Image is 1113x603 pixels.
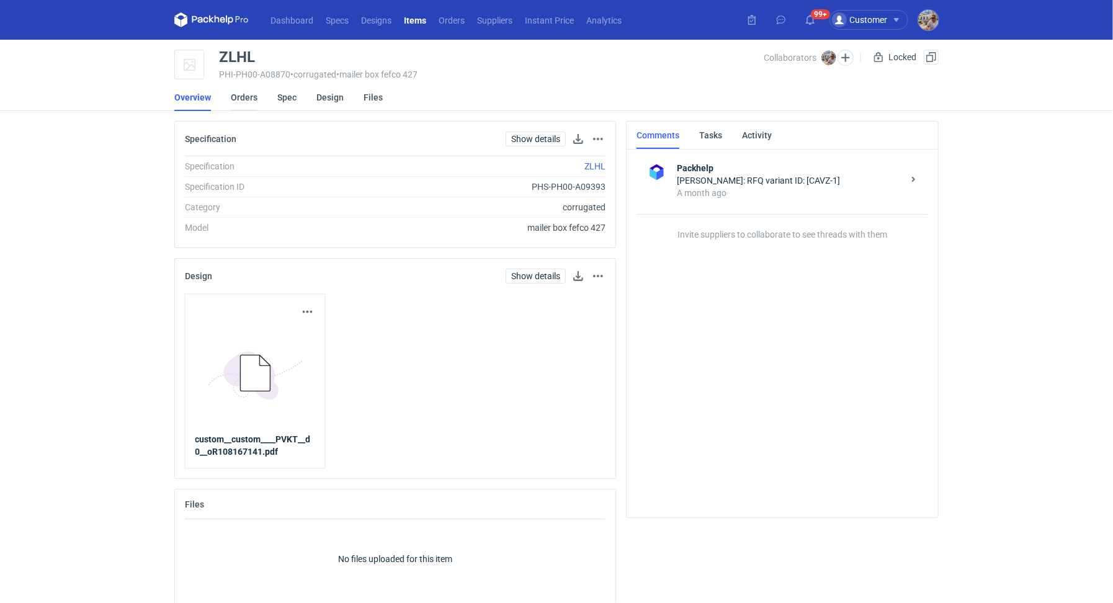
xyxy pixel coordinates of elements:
h2: Files [185,499,204,509]
div: mailer box fefco 427 [353,221,606,234]
a: custom__custom____PVKT__d0__oR108167141.pdf [195,434,315,458]
button: Edit collaborators [838,50,854,66]
div: PHS-PH00-A09393 [353,181,606,193]
a: Spec [277,84,297,111]
p: No files uploaded for this item [338,553,452,565]
h2: Design [185,271,212,281]
button: Customer [829,10,918,30]
a: Show details [506,132,566,146]
div: ZLHL [219,50,255,65]
a: Analytics [580,12,628,27]
img: Michał Palasek [918,10,939,30]
button: Actions [591,269,606,284]
a: Comments [637,122,679,149]
a: ZLHL [584,161,606,171]
strong: custom__custom____PVKT__d0__oR108167141.pdf [195,435,311,457]
div: corrugated [353,201,606,213]
a: Suppliers [471,12,519,27]
span: • corrugated [290,69,336,79]
a: Show details [506,269,566,284]
svg: Packhelp Pro [174,12,249,27]
a: Orders [432,12,471,27]
h2: Specification [185,134,236,144]
a: Overview [174,84,211,111]
img: Packhelp [646,162,667,182]
div: Specification ID [185,181,353,193]
button: Duplicate Item [924,50,939,65]
div: A month ago [677,187,903,199]
div: PHI-PH00-A08870 [219,69,764,79]
a: Dashboard [264,12,320,27]
button: 99+ [800,10,820,30]
button: Actions [591,132,606,146]
a: Specs [320,12,355,27]
a: Activity [742,122,772,149]
button: Download specification [571,132,586,146]
div: Category [185,201,353,213]
span: Collaborators [764,53,816,63]
a: Instant Price [519,12,580,27]
div: Customer [832,12,887,27]
p: Invite suppliers to collaborate to see threads with them [637,214,928,239]
a: Tasks [699,122,722,149]
div: Specification [185,160,353,172]
span: • mailer box fefco 427 [336,69,418,79]
a: Items [398,12,432,27]
strong: Packhelp [677,162,903,174]
img: Michał Palasek [821,50,836,65]
div: Locked [871,50,919,65]
a: Download design [571,269,586,284]
div: Model [185,221,353,234]
a: Design [316,84,344,111]
div: [PERSON_NAME]: RFQ variant ID: [CAVZ-1] [677,174,903,187]
a: Files [364,84,383,111]
a: Orders [231,84,257,111]
a: Designs [355,12,398,27]
button: Actions [300,305,315,319]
